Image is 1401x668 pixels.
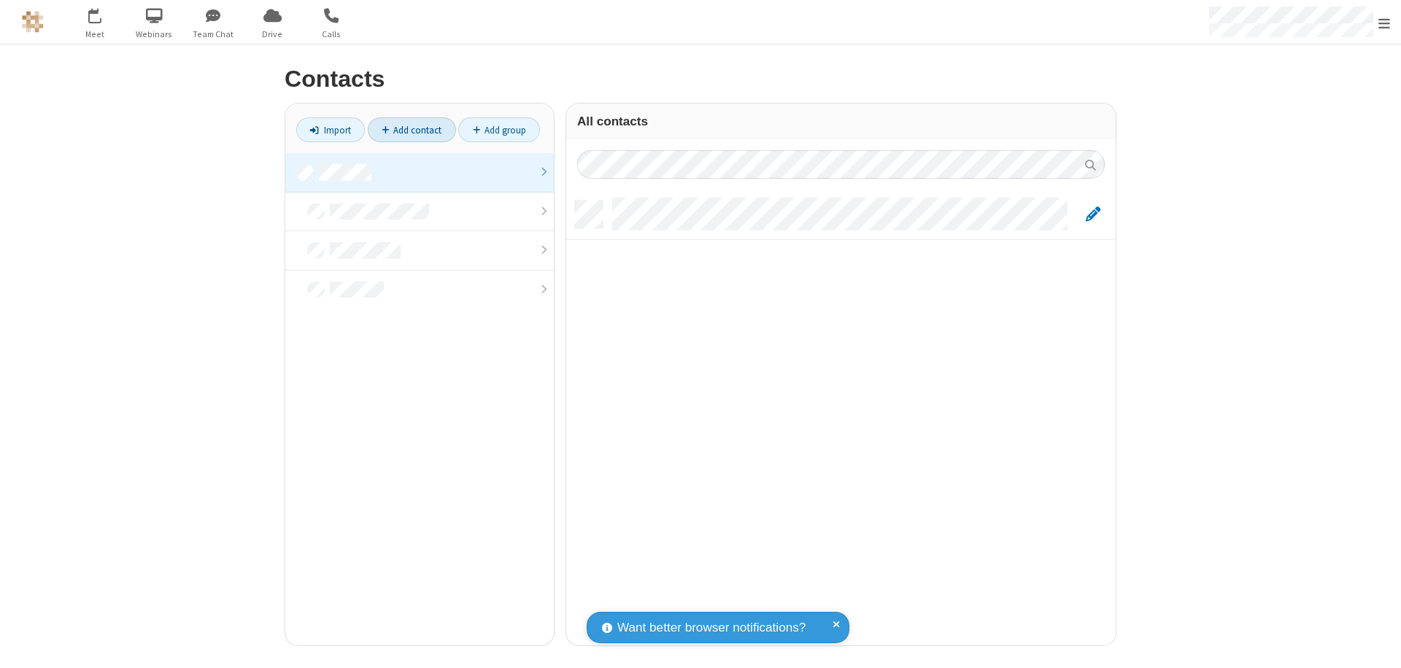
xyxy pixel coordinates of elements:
a: Add group [458,117,540,142]
div: 5 [99,8,108,19]
h3: All contacts [577,114,1105,128]
div: grid [566,190,1116,645]
span: Team Chat [186,28,241,41]
img: QA Selenium DO NOT DELETE OR CHANGE [22,11,44,33]
span: Meet [68,28,123,41]
span: Want better browser notifications? [617,618,806,637]
span: Calls [304,28,359,41]
button: Edit [1078,206,1107,224]
span: Webinars [127,28,182,41]
span: Drive [245,28,300,41]
a: Import [296,117,365,142]
h2: Contacts [285,66,1116,92]
a: Add contact [368,117,456,142]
